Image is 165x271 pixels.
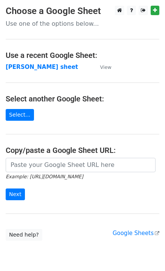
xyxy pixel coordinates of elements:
a: Need help? [6,229,42,241]
h4: Select another Google Sheet: [6,94,159,103]
a: Select... [6,109,34,121]
p: Use one of the options below... [6,20,159,28]
small: View [100,64,111,70]
a: [PERSON_NAME] sheet [6,64,78,70]
a: View [93,64,111,70]
h4: Use a recent Google Sheet: [6,51,159,60]
small: Example: [URL][DOMAIN_NAME] [6,174,83,179]
input: Next [6,188,25,200]
h4: Copy/paste a Google Sheet URL: [6,146,159,155]
a: Google Sheets [113,230,159,237]
h3: Choose a Google Sheet [6,6,159,17]
input: Paste your Google Sheet URL here [6,158,156,172]
iframe: Chat Widget [127,235,165,271]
